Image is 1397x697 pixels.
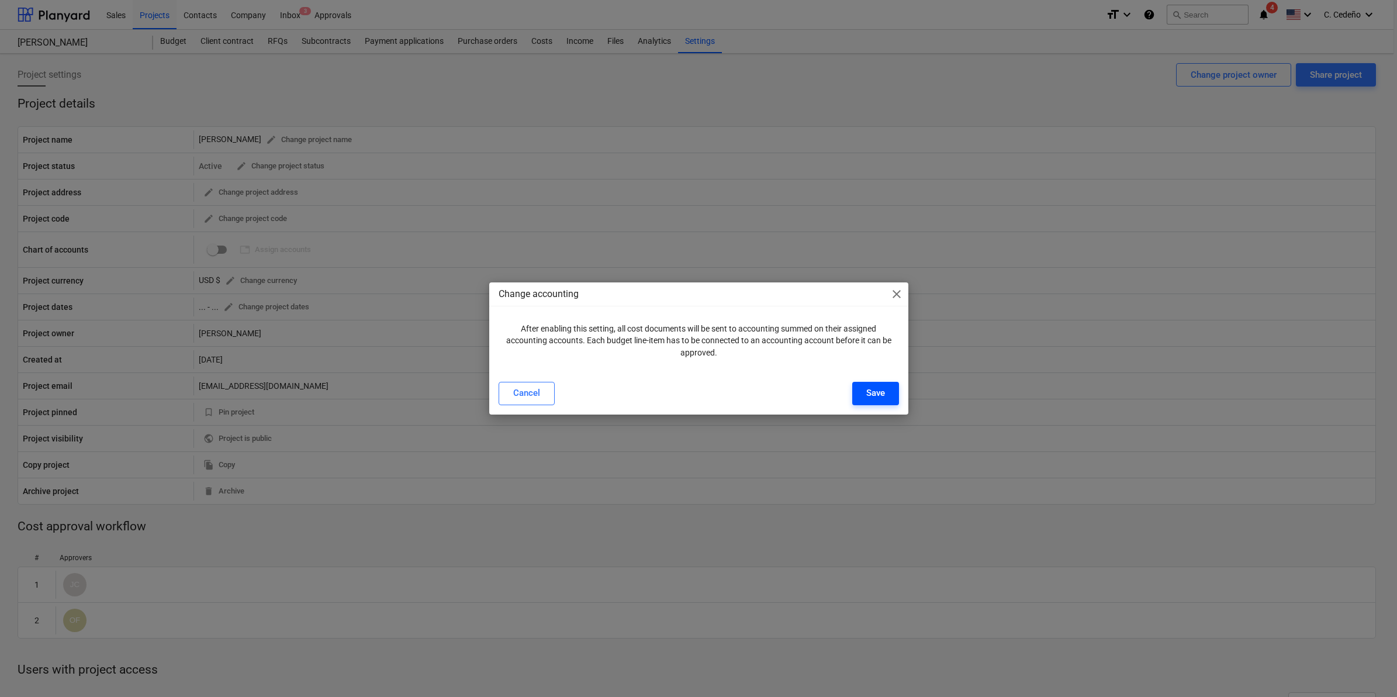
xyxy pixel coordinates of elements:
button: Cancel [499,382,555,405]
span: close [890,287,904,301]
button: Save [852,382,899,405]
div: Save [866,385,885,401]
p: Change accounting [499,287,579,301]
div: Cancel [513,385,540,401]
p: After enabling this setting, all cost documents will be sent to accounting summed on their assign... [503,323,894,358]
